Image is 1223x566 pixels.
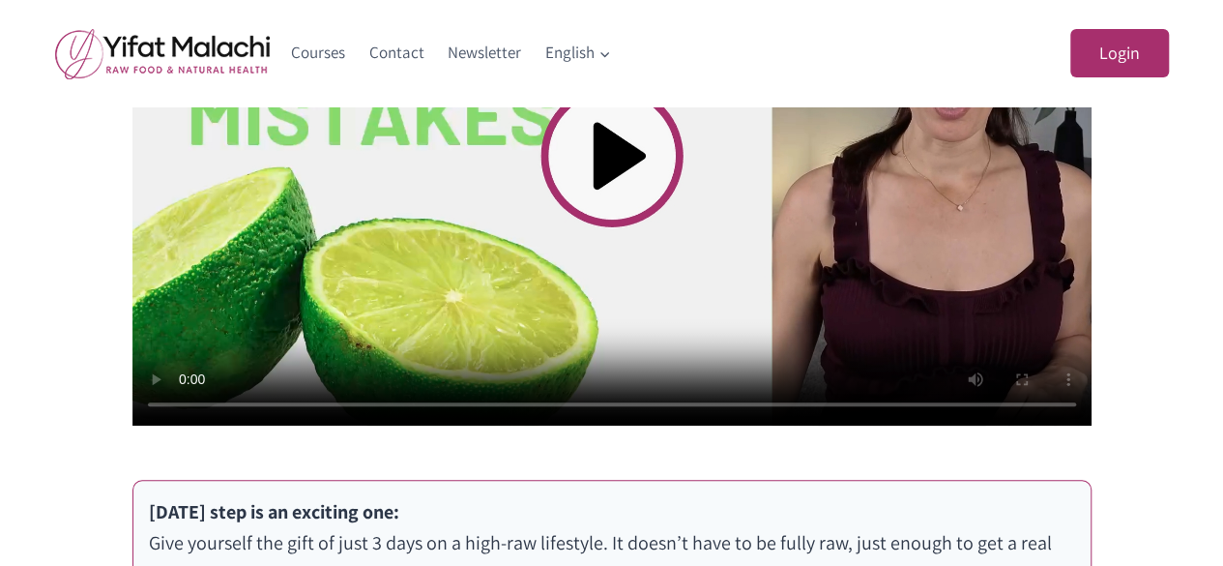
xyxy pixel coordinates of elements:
a: Courses [279,30,358,76]
a: Login [1070,29,1169,78]
nav: Primary Navigation [279,30,624,76]
button: Child menu of English [533,30,623,76]
strong: [DATE] step is an exciting one: [149,499,399,524]
a: Newsletter [436,30,534,76]
a: Contact [357,30,436,76]
img: yifat_logo41_en.png [55,28,270,79]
